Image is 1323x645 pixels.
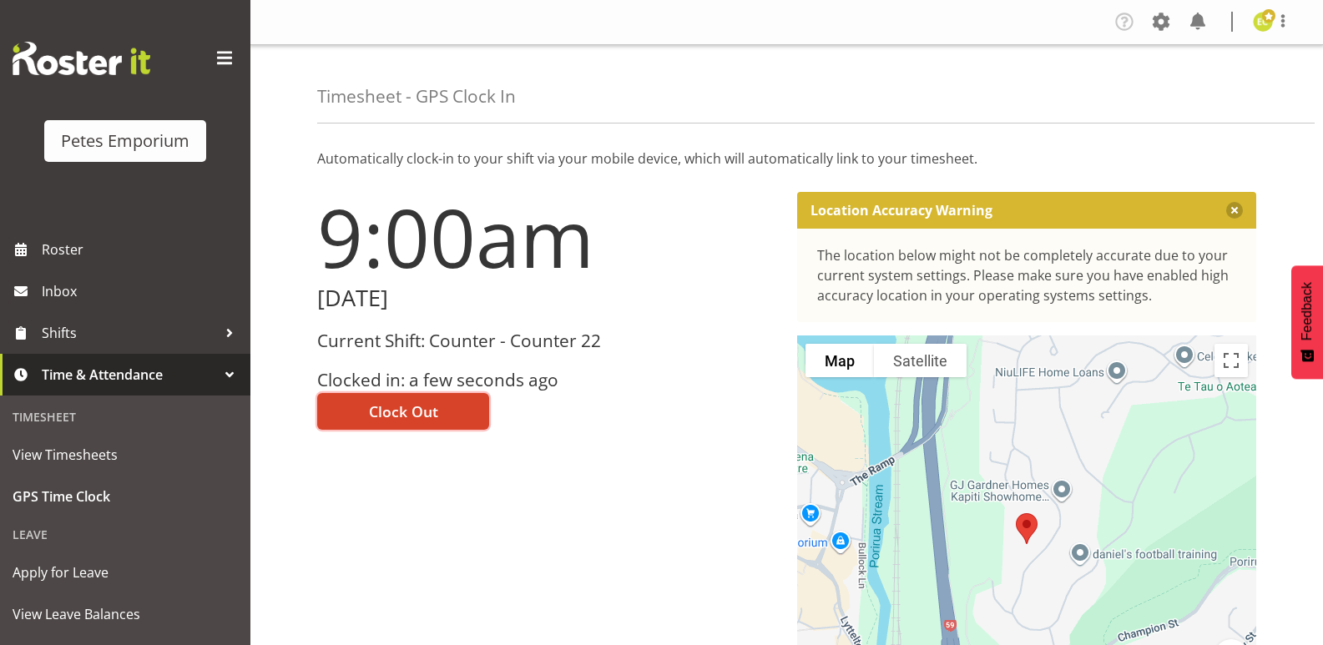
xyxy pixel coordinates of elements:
[1226,202,1243,219] button: Close message
[13,560,238,585] span: Apply for Leave
[1214,344,1248,377] button: Toggle fullscreen view
[13,484,238,509] span: GPS Time Clock
[4,434,246,476] a: View Timesheets
[317,192,777,282] h1: 9:00am
[13,42,150,75] img: Rosterit website logo
[61,128,189,154] div: Petes Emporium
[810,202,992,219] p: Location Accuracy Warning
[1253,12,1273,32] img: emma-croft7499.jpg
[4,517,246,552] div: Leave
[1291,265,1323,379] button: Feedback - Show survey
[4,400,246,434] div: Timesheet
[317,149,1256,169] p: Automatically clock-in to your shift via your mobile device, which will automatically link to you...
[317,285,777,311] h2: [DATE]
[42,362,217,387] span: Time & Attendance
[4,476,246,517] a: GPS Time Clock
[42,279,242,304] span: Inbox
[13,442,238,467] span: View Timesheets
[4,593,246,635] a: View Leave Balances
[369,401,438,422] span: Clock Out
[1300,282,1315,340] span: Feedback
[13,602,238,627] span: View Leave Balances
[317,370,777,390] h3: Clocked in: a few seconds ago
[4,552,246,593] a: Apply for Leave
[317,393,489,430] button: Clock Out
[42,320,217,345] span: Shifts
[42,237,242,262] span: Roster
[317,87,516,106] h4: Timesheet - GPS Clock In
[817,245,1237,305] div: The location below might not be completely accurate due to your current system settings. Please m...
[805,344,874,377] button: Show street map
[317,331,777,350] h3: Current Shift: Counter - Counter 22
[874,344,967,377] button: Show satellite imagery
